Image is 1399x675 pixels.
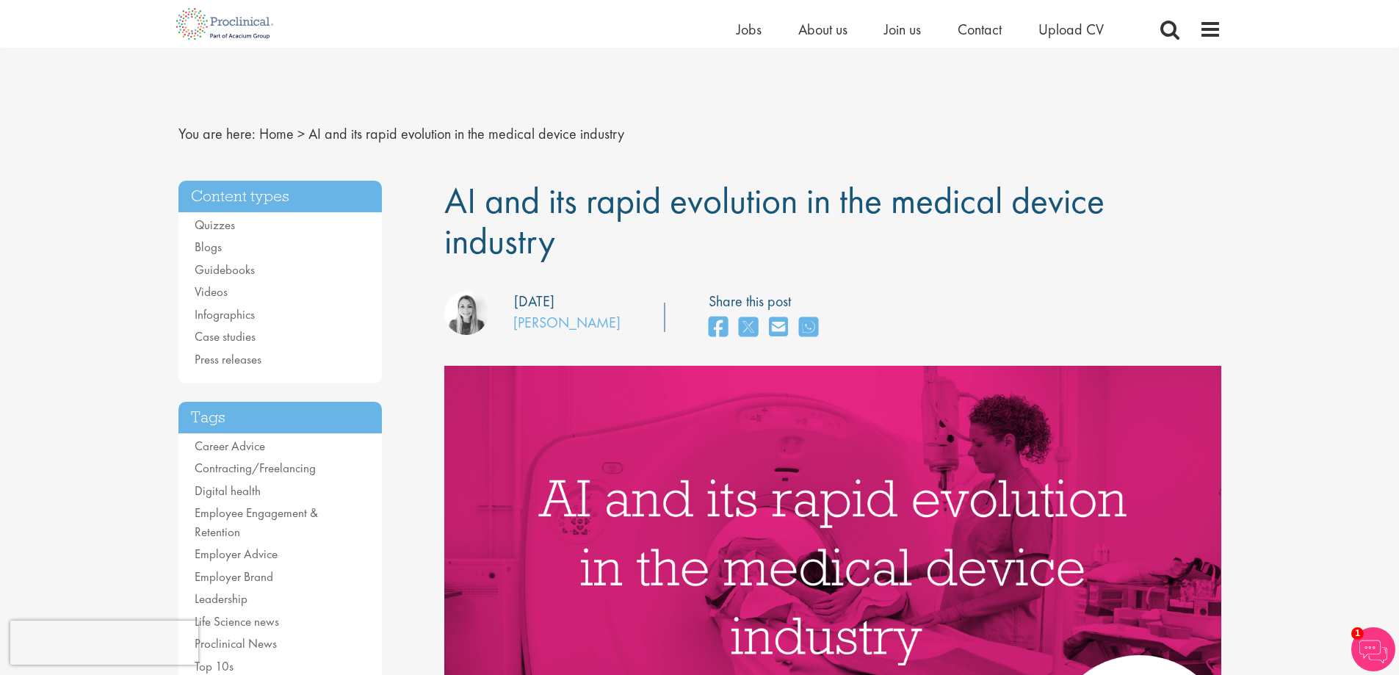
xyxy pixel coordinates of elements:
a: share on whats app [799,312,818,344]
a: Digital health [195,483,261,499]
a: Employer Advice [195,546,278,562]
a: Leadership [195,591,247,607]
a: share on twitter [739,312,758,344]
span: AI and its rapid evolution in the medical device industry [308,124,624,143]
a: Blogs [195,239,222,255]
a: Top 10s [195,658,234,674]
a: Infographics [195,306,255,322]
a: Contact [958,20,1002,39]
a: Quizzes [195,217,235,233]
a: Guidebooks [195,261,255,278]
img: Hannah Burke [444,291,488,335]
a: About us [798,20,847,39]
a: share on email [769,312,788,344]
span: > [297,124,305,143]
a: Career Advice [195,438,265,454]
a: Upload CV [1038,20,1104,39]
a: Proclinical News [195,635,277,651]
a: Case studies [195,328,256,344]
a: Videos [195,284,228,300]
a: Join us [884,20,921,39]
span: You are here: [178,124,256,143]
a: Employer Brand [195,568,273,585]
a: breadcrumb link [259,124,294,143]
a: Press releases [195,351,261,367]
iframe: reCAPTCHA [10,621,198,665]
span: 1 [1351,627,1364,640]
a: share on facebook [709,312,728,344]
a: Contracting/Freelancing [195,460,316,476]
label: Share this post [709,291,825,312]
a: Jobs [737,20,762,39]
a: [PERSON_NAME] [513,313,621,332]
a: Life Science news [195,613,279,629]
div: [DATE] [514,291,554,312]
h3: Tags [178,402,383,433]
h3: Content types [178,181,383,212]
img: Chatbot [1351,627,1395,671]
a: Employee Engagement & Retention [195,505,318,540]
span: AI and its rapid evolution in the medical device industry [444,177,1105,264]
